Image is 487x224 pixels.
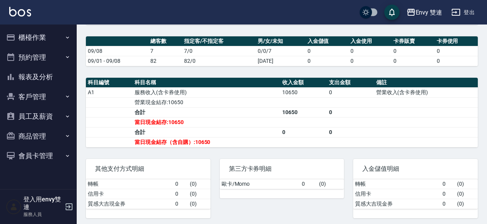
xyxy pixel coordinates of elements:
button: 會員卡管理 [3,146,74,166]
button: 報表及分析 [3,67,74,87]
table: a dense table [86,179,211,209]
td: 當日現金結存:10650 [133,117,280,127]
td: 0 [392,56,434,66]
th: 入金使用 [349,36,392,46]
img: Logo [9,7,31,16]
button: 登出 [448,5,478,20]
td: 82 [148,56,183,66]
th: 男/女/未知 [256,36,305,46]
th: 指定客/不指定客 [182,36,256,46]
th: 總客數 [148,36,183,46]
td: 0 [441,179,455,189]
th: 科目名稱 [133,78,280,88]
th: 卡券販賣 [392,36,434,46]
td: 0 [327,107,374,117]
td: ( 0 ) [188,179,211,189]
h5: 登入用envy雙連 [23,196,63,211]
td: 10650 [280,107,327,117]
td: 0 [435,46,478,56]
td: 0 [173,189,188,199]
td: 0 [441,199,455,209]
th: 科目編號 [86,78,133,88]
td: ( 0 ) [188,189,211,199]
button: 客戶管理 [3,87,74,107]
td: 合計 [133,107,280,117]
td: 轉帳 [86,179,173,189]
td: ( 0 ) [455,189,478,199]
td: 0 [327,127,374,137]
span: 入金儲值明細 [362,165,469,173]
td: 0 [392,46,434,56]
td: A1 [86,87,133,97]
div: Envy 雙連 [416,8,443,17]
th: 支出金額 [327,78,374,88]
td: 0/0/7 [256,46,305,56]
button: Envy 雙連 [403,5,446,20]
span: 其他支付方式明細 [95,165,201,173]
td: 營業現金結存:10650 [133,97,280,107]
td: 合計 [133,127,280,137]
td: 信用卡 [86,189,173,199]
td: 服務收入(含卡券使用) [133,87,280,97]
td: 0 [300,179,317,189]
span: 第三方卡券明細 [229,165,335,173]
td: 質感大吉現金券 [353,199,441,209]
td: 當日現金結存（含自購）:10650 [133,137,280,147]
td: 09/08 [86,46,148,56]
button: 商品管理 [3,126,74,146]
table: a dense table [86,36,478,66]
td: 09/01 - 09/08 [86,56,148,66]
td: 0 [441,189,455,199]
td: 7/0 [182,46,256,56]
img: Person [6,199,21,214]
td: 信用卡 [353,189,441,199]
td: 7 [148,46,183,56]
td: 營業收入(含卡券使用) [374,87,478,97]
td: 0 [280,127,327,137]
table: a dense table [220,179,344,189]
td: ( 0 ) [455,199,478,209]
td: 10650 [280,87,327,97]
td: 0 [349,56,392,66]
td: [DATE] [256,56,305,66]
button: 櫃檯作業 [3,28,74,47]
button: save [384,5,400,20]
td: ( 0 ) [317,179,344,189]
th: 入金儲值 [306,36,349,46]
td: 轉帳 [353,179,441,189]
td: 0 [306,46,349,56]
td: 0 [173,199,188,209]
td: 0 [435,56,478,66]
td: 82/0 [182,56,256,66]
td: 歐卡/Momo [220,179,300,189]
th: 收入金額 [280,78,327,88]
p: 服務人員 [23,211,63,218]
th: 備註 [374,78,478,88]
button: 預約管理 [3,47,74,67]
button: 員工及薪資 [3,106,74,126]
table: a dense table [353,179,478,209]
td: ( 0 ) [188,199,211,209]
td: 0 [173,179,188,189]
td: 0 [306,56,349,66]
th: 卡券使用 [435,36,478,46]
td: 0 [349,46,392,56]
table: a dense table [86,78,478,147]
td: 質感大吉現金券 [86,199,173,209]
td: 0 [327,87,374,97]
td: ( 0 ) [455,179,478,189]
